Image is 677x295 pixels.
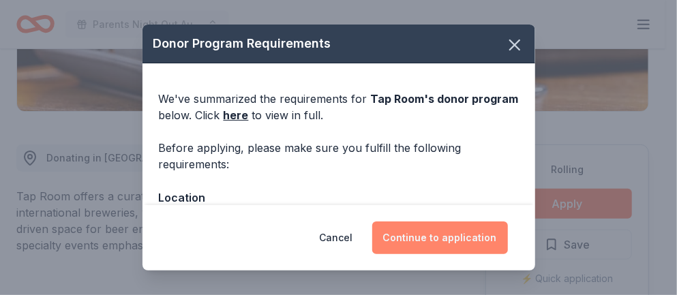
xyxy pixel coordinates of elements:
div: Location [159,189,519,206]
div: We've summarized the requirements for below. Click to view in full. [159,91,519,123]
button: Cancel [320,221,353,254]
div: Before applying, please make sure you fulfill the following requirements: [159,140,519,172]
a: here [224,107,249,123]
span: Tap Room 's donor program [371,92,519,106]
button: Continue to application [372,221,508,254]
div: Donor Program Requirements [142,25,535,63]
